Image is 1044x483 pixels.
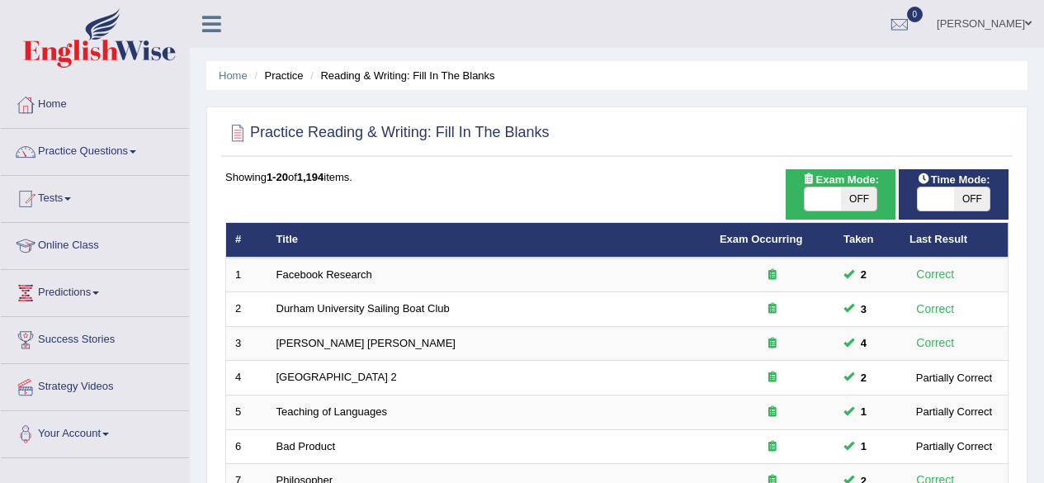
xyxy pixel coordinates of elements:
[854,301,873,318] span: You can still take this question
[276,302,450,315] a: Durham University Sailing Boat Club
[226,292,267,327] td: 2
[276,268,372,281] a: Facebook Research
[1,317,189,358] a: Success Stories
[226,395,267,430] td: 5
[1,129,189,170] a: Practice Questions
[297,171,324,183] b: 1,194
[796,171,886,188] span: Exam Mode:
[854,403,873,420] span: You can still take this question
[225,121,550,145] h2: Practice Reading & Writing: Fill In The Blanks
[225,169,1009,185] div: Showing of items.
[911,171,997,188] span: Time Mode:
[1,82,189,123] a: Home
[1,176,189,217] a: Tests
[909,369,999,386] div: Partially Correct
[854,266,873,283] span: You can still take this question
[854,334,873,352] span: You can still take this question
[720,301,825,317] div: Exam occurring question
[909,300,961,319] div: Correct
[900,223,1009,258] th: Last Result
[1,411,189,452] a: Your Account
[909,403,999,420] div: Partially Correct
[226,223,267,258] th: #
[854,369,873,386] span: You can still take this question
[909,265,961,284] div: Correct
[276,405,387,418] a: Teaching of Languages
[219,69,248,82] a: Home
[226,258,267,292] td: 1
[954,187,990,211] span: OFF
[226,326,267,361] td: 3
[720,439,825,455] div: Exam occurring question
[1,270,189,311] a: Predictions
[276,371,397,383] a: [GEOGRAPHIC_DATA] 2
[909,438,999,455] div: Partially Correct
[834,223,900,258] th: Taken
[841,187,877,211] span: OFF
[276,440,336,452] a: Bad Product
[786,169,895,220] div: Show exams occurring in exams
[1,223,189,264] a: Online Class
[720,405,825,420] div: Exam occurring question
[267,171,288,183] b: 1-20
[306,68,494,83] li: Reading & Writing: Fill In The Blanks
[909,334,961,353] div: Correct
[250,68,303,83] li: Practice
[720,370,825,386] div: Exam occurring question
[226,361,267,395] td: 4
[854,438,873,455] span: You can still take this question
[907,7,924,22] span: 0
[720,233,802,245] a: Exam Occurring
[1,364,189,405] a: Strategy Videos
[267,223,711,258] th: Title
[720,268,825,283] div: Exam occurring question
[720,336,825,352] div: Exam occurring question
[276,337,456,349] a: [PERSON_NAME] [PERSON_NAME]
[226,429,267,464] td: 6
